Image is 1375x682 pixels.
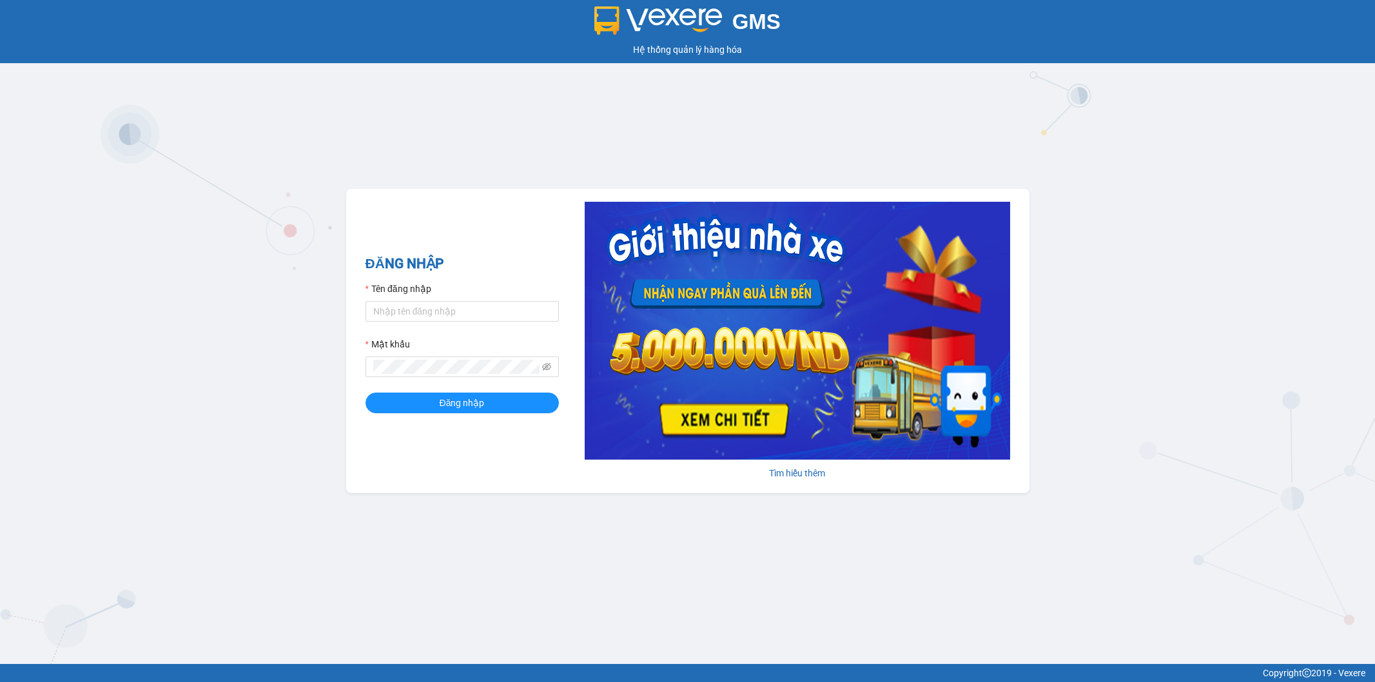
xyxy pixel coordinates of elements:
[594,19,781,30] a: GMS
[366,282,431,296] label: Tên đăng nhập
[373,360,540,374] input: Mật khẩu
[440,396,485,410] span: Đăng nhập
[366,301,559,322] input: Tên đăng nhập
[366,253,559,275] h2: ĐĂNG NHẬP
[542,362,551,371] span: eye-invisible
[585,466,1010,480] div: Tìm hiểu thêm
[10,666,1365,680] div: Copyright 2019 - Vexere
[1302,668,1311,677] span: copyright
[3,43,1372,57] div: Hệ thống quản lý hàng hóa
[366,337,410,351] label: Mật khẩu
[585,202,1010,460] img: banner-0
[594,6,722,35] img: logo 2
[732,10,781,34] span: GMS
[366,393,559,413] button: Đăng nhập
